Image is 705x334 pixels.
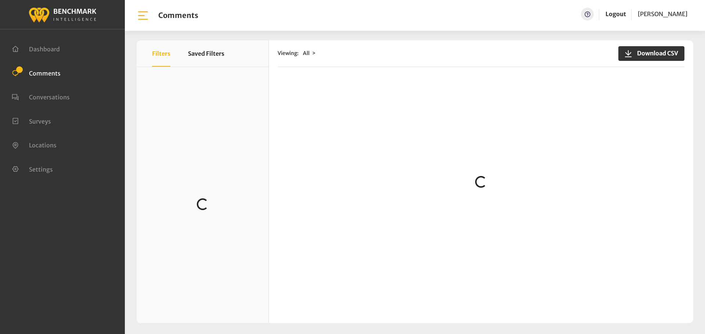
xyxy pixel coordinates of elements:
span: Viewing: [278,49,299,57]
a: Logout [605,8,626,21]
span: All [303,50,310,56]
a: [PERSON_NAME] [638,8,687,21]
a: Settings [12,165,53,172]
span: Dashboard [29,45,60,53]
h1: Comments [158,11,198,20]
a: Conversations [12,93,70,100]
a: Comments [12,69,61,76]
span: Surveys [29,117,51,125]
span: [PERSON_NAME] [638,10,687,18]
a: Locations [12,141,57,148]
span: Settings [29,165,53,173]
a: Logout [605,10,626,18]
span: Locations [29,142,57,149]
span: Download CSV [633,49,678,58]
a: Dashboard [12,45,60,52]
button: Saved Filters [188,40,224,67]
a: Surveys [12,117,51,124]
img: bar [137,9,149,22]
span: Comments [29,69,61,77]
button: Filters [152,40,170,67]
span: Conversations [29,93,70,101]
button: Download CSV [618,46,684,61]
img: benchmark [28,5,97,23]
